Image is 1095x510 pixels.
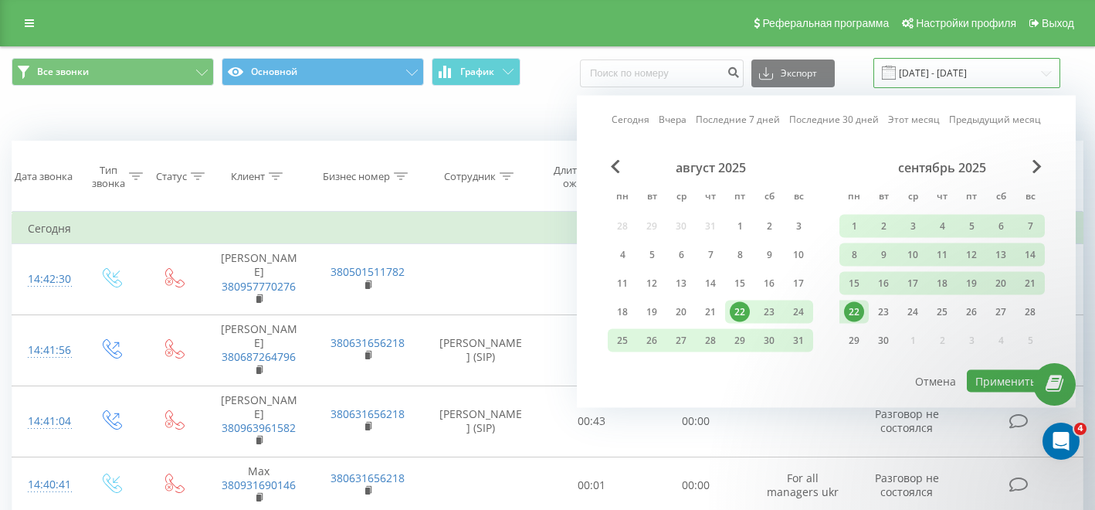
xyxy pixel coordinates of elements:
div: 3 [903,216,923,236]
a: Предыдущий месяц [949,112,1041,127]
div: чт 4 сент. 2025 г. [927,215,957,238]
span: Реферальная программа [762,17,889,29]
div: 24 [788,302,809,322]
div: 27 [671,331,691,351]
div: 28 [1020,302,1040,322]
div: чт 21 авг. 2025 г. [696,301,725,324]
div: 27 [991,302,1011,322]
div: вт 2 сент. 2025 г. [869,215,898,238]
span: График [460,66,494,77]
span: Выход [1042,17,1074,29]
div: 15 [844,274,864,294]
div: 12 [642,274,662,294]
a: Последние 30 дней [789,112,879,127]
span: Previous Month [611,160,620,174]
div: 31 [788,331,809,351]
div: вс 31 авг. 2025 г. [784,329,813,352]
div: 25 [932,302,952,322]
td: Сегодня [12,213,1083,244]
td: [PERSON_NAME] [205,386,314,457]
div: ср 20 авг. 2025 г. [666,301,696,324]
div: пт 29 авг. 2025 г. [725,329,754,352]
div: сб 2 авг. 2025 г. [754,215,784,238]
abbr: понедельник [611,186,634,209]
div: вт 23 сент. 2025 г. [869,301,898,324]
a: Последние 7 дней [696,112,780,127]
td: [PERSON_NAME] [205,315,314,386]
div: пн 29 сент. 2025 г. [839,329,869,352]
a: 380963961582 [222,420,296,435]
abbr: четверг [699,186,722,209]
a: 380631656218 [331,471,405,485]
div: 22 [844,302,864,322]
div: вт 30 сент. 2025 г. [869,329,898,352]
span: Все звонки [37,66,89,78]
div: пн 22 сент. 2025 г. [839,301,869,324]
div: 10 [788,245,809,265]
div: 10 [903,245,923,265]
div: 7 [700,245,720,265]
div: чт 14 авг. 2025 г. [696,272,725,295]
div: Длительность ожидания [553,164,622,190]
div: пт 19 сент. 2025 г. [957,272,986,295]
abbr: пятница [960,186,983,209]
div: вс 17 авг. 2025 г. [784,272,813,295]
div: 14:41:04 [28,406,63,437]
div: Бизнес номер [323,170,390,183]
div: пт 22 авг. 2025 г. [725,301,754,324]
div: 14:42:30 [28,264,63,294]
div: 18 [932,274,952,294]
abbr: среда [670,186,693,209]
div: вт 12 авг. 2025 г. [637,272,666,295]
div: 21 [1020,274,1040,294]
span: Настройки профиля [916,17,1016,29]
div: 8 [730,245,750,265]
div: 1 [730,216,750,236]
abbr: пятница [728,186,751,209]
td: 00:00 [643,386,748,457]
td: [PERSON_NAME] [205,244,314,315]
a: Вчера [659,112,686,127]
div: 6 [671,245,691,265]
div: пн 25 авг. 2025 г. [608,329,637,352]
div: 16 [873,274,893,294]
div: 30 [873,331,893,351]
div: сб 27 сент. 2025 г. [986,301,1015,324]
div: пт 12 сент. 2025 г. [957,243,986,267]
div: 20 [671,302,691,322]
div: чт 18 сент. 2025 г. [927,272,957,295]
div: 14:40:41 [28,470,63,500]
div: 14:41:56 [28,335,63,365]
div: 30 [759,331,779,351]
div: вс 14 сент. 2025 г. [1015,243,1045,267]
div: 19 [961,274,981,294]
div: вт 16 сент. 2025 г. [869,272,898,295]
div: пт 15 авг. 2025 г. [725,272,754,295]
div: 9 [759,245,779,265]
div: 25 [612,331,632,351]
div: 11 [612,274,632,294]
div: ср 17 сент. 2025 г. [898,272,927,295]
abbr: суббота [758,186,781,209]
div: 14 [1020,245,1040,265]
a: Сегодня [612,112,649,127]
div: пт 26 сент. 2025 г. [957,301,986,324]
a: 380687264796 [222,349,296,364]
button: Применить [967,370,1045,393]
div: Статус [156,170,187,183]
div: 26 [642,331,662,351]
div: сб 23 авг. 2025 г. [754,301,784,324]
div: вт 9 сент. 2025 г. [869,243,898,267]
button: Все звонки [12,58,214,86]
div: вс 21 сент. 2025 г. [1015,272,1045,295]
iframe: Intercom live chat [1042,423,1080,460]
div: 16 [759,274,779,294]
div: Дата звонка [15,170,73,183]
div: вс 28 сент. 2025 г. [1015,301,1045,324]
div: 3 [788,216,809,236]
div: вс 3 авг. 2025 г. [784,215,813,238]
div: 4 [612,245,632,265]
div: 17 [903,274,923,294]
td: 00:43 [539,315,643,386]
span: Next Month [1032,160,1042,174]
